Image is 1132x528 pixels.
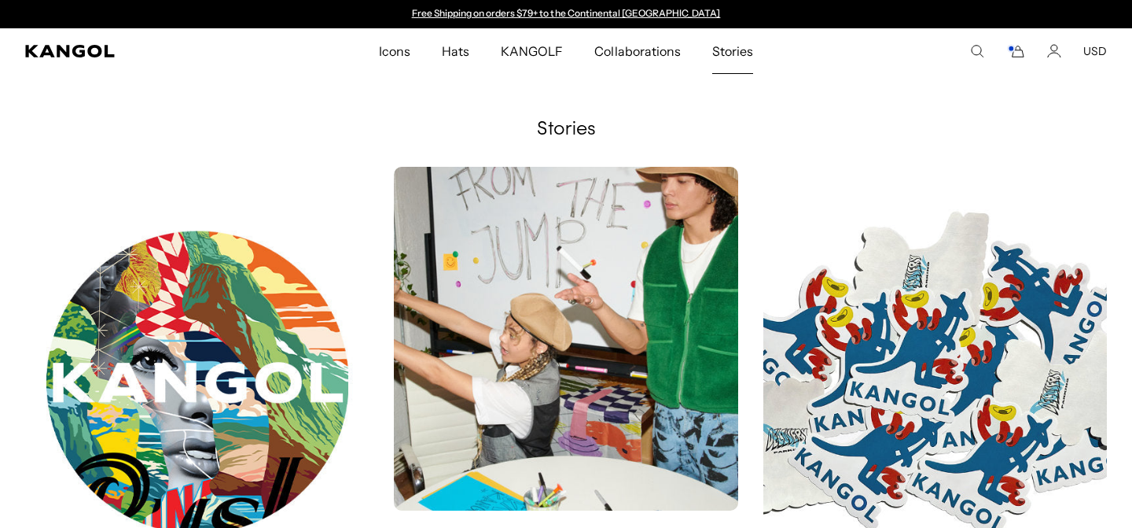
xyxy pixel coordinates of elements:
span: Stories [712,28,753,74]
img: Spring/Summer 2024 Presents Creative Reset [394,167,737,511]
div: 1 of 2 [404,8,728,20]
a: Kangol [25,45,251,57]
a: Hats [426,28,485,74]
a: Account [1047,44,1061,58]
a: Icons [363,28,426,74]
button: USD [1083,44,1107,58]
summary: Search here [970,44,984,58]
span: Collaborations [594,28,680,74]
span: KANGOLF [501,28,563,74]
slideshow-component: Announcement bar [404,8,728,20]
div: Announcement [404,8,728,20]
span: Hats [442,28,469,74]
a: KANGOLF [485,28,579,74]
span: Icons [379,28,410,74]
a: Collaborations [579,28,696,74]
a: Free Shipping on orders $79+ to the Continental [GEOGRAPHIC_DATA] [412,7,721,19]
a: Stories [696,28,769,74]
button: Cart [1006,44,1025,58]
